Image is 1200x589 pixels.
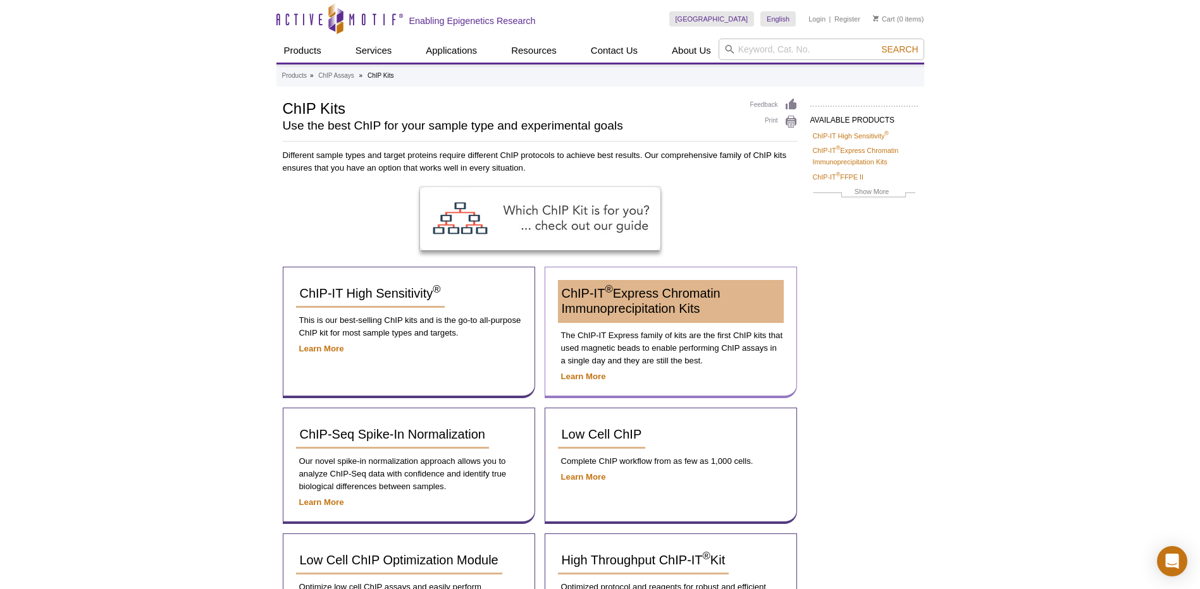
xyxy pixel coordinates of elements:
p: Our novel spike-in normalization approach allows you to analyze ChIP-Seq data with confidence and... [296,455,522,493]
h1: ChIP Kits [283,98,738,117]
li: » [310,72,314,79]
p: This is our best-selling ChIP kits and is the go-to all-purpose ChIP kit for most sample types an... [296,314,522,339]
a: Learn More [299,497,344,507]
sup: ® [836,171,841,178]
a: Cart [873,15,895,23]
a: Learn More [561,472,606,482]
span: ChIP-Seq Spike-In Normalization [300,427,485,441]
span: Search [881,44,918,54]
h2: AVAILABLE PRODUCTS [810,106,918,128]
a: Show More [813,186,915,200]
a: ChIP-IT High Sensitivity® [296,280,445,308]
h2: Use the best ChIP for your sample type and experimental goals [283,120,738,131]
span: Low Cell ChIP Optimization Module [300,553,498,567]
li: | [829,11,831,27]
button: Search [877,44,922,55]
a: ChIP-IT High Sensitivity® [813,130,889,142]
sup: ® [605,284,612,296]
a: High Throughput ChIP-IT®Kit [558,547,729,574]
a: Resources [504,39,564,63]
p: Different sample types and target proteins require different ChIP protocols to achieve best resul... [283,149,798,174]
a: Contact Us [583,39,645,63]
a: Products [282,70,307,82]
a: Applications [418,39,485,63]
a: Login [808,15,826,23]
span: High Throughput ChIP-IT Kit [562,553,726,567]
sup: ® [703,550,710,562]
img: Your Cart [873,15,879,21]
span: ChIP-IT Express Chromatin Immunoprecipitation Kits [562,286,721,315]
a: Learn More [299,344,344,353]
a: Print [750,115,798,129]
a: Products [276,39,329,63]
a: ChIP-IT®Express Chromatin Immunoprecipitation Kits [558,280,784,323]
a: Feedback [750,98,798,112]
p: The ChIP-IT Express family of kits are the first ChIP kits that used magnetic beads to enable per... [558,329,784,367]
a: ChIP-Seq Spike-In Normalization [296,421,489,449]
a: About Us [664,39,719,63]
sup: ® [884,130,889,137]
li: » [359,72,363,79]
a: ChIP Assays [318,70,354,82]
sup: ® [433,284,440,296]
a: Low Cell ChIP [558,421,646,449]
a: Low Cell ChIP Optimization Module [296,547,502,574]
input: Keyword, Cat. No. [719,39,924,60]
a: ChIP-IT®FFPE II [813,171,863,183]
li: (0 items) [873,11,924,27]
div: Open Intercom Messenger [1157,546,1187,576]
h2: Enabling Epigenetics Research [409,15,536,27]
a: Register [834,15,860,23]
a: Learn More [561,372,606,381]
a: ChIP-IT®Express Chromatin Immunoprecipitation Kits [813,145,915,167]
a: [GEOGRAPHIC_DATA] [669,11,755,27]
span: ChIP-IT High Sensitivity [300,286,441,300]
span: Low Cell ChIP [562,427,642,441]
a: Services [348,39,400,63]
img: ChIP Kit Selection Guide [420,187,660,250]
a: English [760,11,796,27]
li: ChIP Kits [368,72,394,79]
sup: ® [836,145,841,152]
p: Complete ChIP workflow from as few as 1,000 cells. [558,455,784,468]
